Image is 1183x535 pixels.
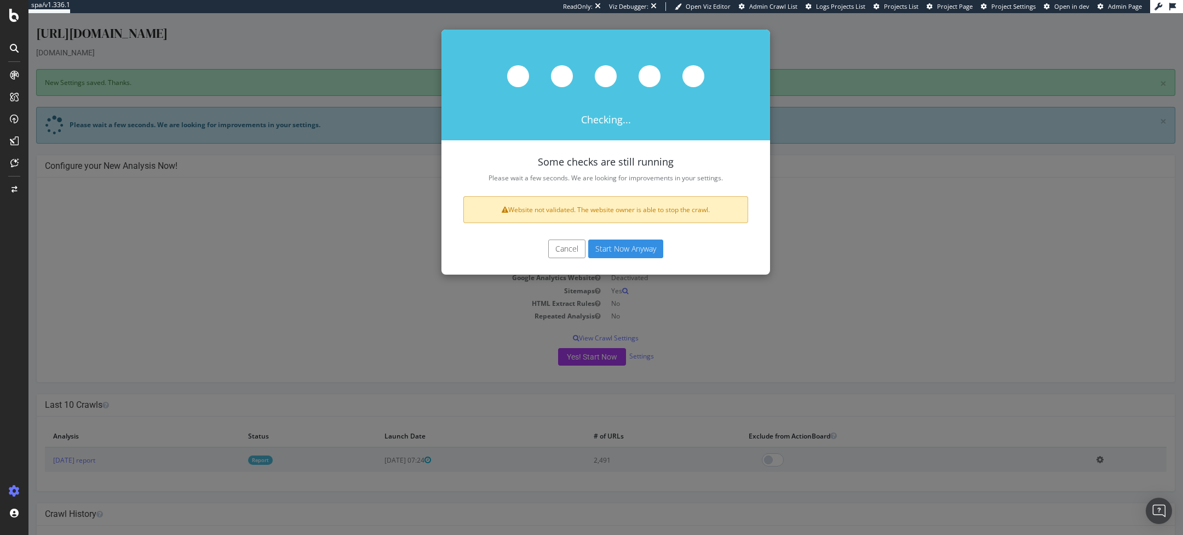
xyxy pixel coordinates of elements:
a: Logs Projects List [806,2,865,11]
div: Website not validated. The website owner is able to stop the crawl. [435,183,720,210]
span: Admin Crawl List [749,2,797,10]
button: Start Now Anyway [560,226,635,245]
div: ReadOnly: [563,2,593,11]
div: Checking... [413,16,742,127]
a: Project Settings [981,2,1036,11]
button: Cancel [520,226,557,245]
div: Open Intercom Messenger [1146,498,1172,524]
a: Admin Crawl List [739,2,797,11]
a: Projects List [874,2,918,11]
h4: Some checks are still running [435,144,720,155]
a: Project Page [927,2,973,11]
span: Projects List [884,2,918,10]
a: Open Viz Editor [675,2,731,11]
span: Admin Page [1108,2,1142,10]
span: Open Viz Editor [686,2,731,10]
a: Open in dev [1044,2,1089,11]
span: Open in dev [1054,2,1089,10]
div: Viz Debugger: [609,2,648,11]
span: Project Page [937,2,973,10]
span: Project Settings [991,2,1036,10]
p: Please wait a few seconds. We are looking for improvements in your settings. [435,160,720,169]
a: Admin Page [1098,2,1142,11]
span: Logs Projects List [816,2,865,10]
